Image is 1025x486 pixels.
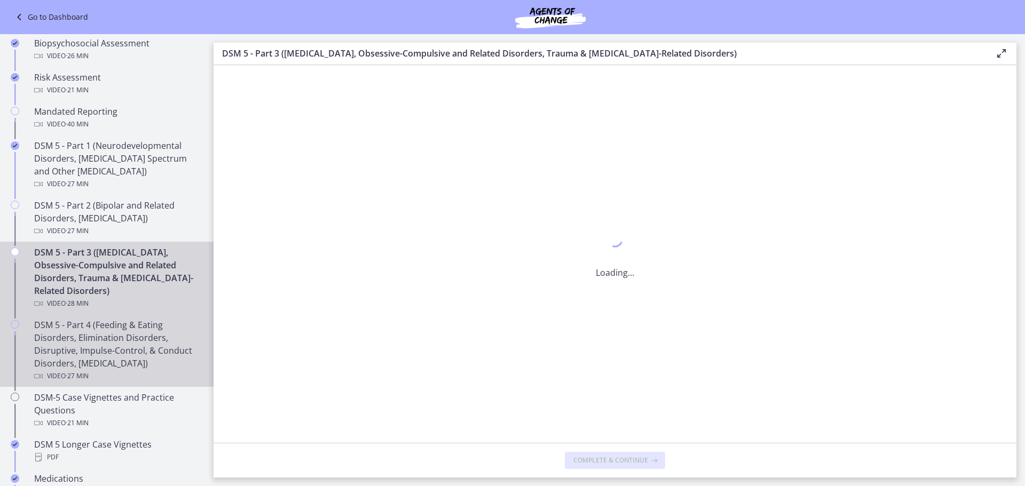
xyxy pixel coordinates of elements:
[486,4,614,30] img: Agents of Change
[34,50,201,62] div: Video
[11,141,19,150] i: Completed
[34,37,201,62] div: Biopsychosocial Assessment
[222,47,978,60] h3: DSM 5 - Part 3 ([MEDICAL_DATA], Obsessive-Compulsive and Related Disorders, Trauma & [MEDICAL_DAT...
[596,266,634,279] p: Loading...
[34,370,201,383] div: Video
[34,297,201,310] div: Video
[565,452,665,469] button: Complete & continue
[34,318,201,383] div: DSM 5 - Part 4 (Feeding & Eating Disorders, Elimination Disorders, Disruptive, Impulse-Control, &...
[596,229,634,253] div: 1
[66,297,89,310] span: · 28 min
[66,370,89,383] span: · 27 min
[34,178,201,190] div: Video
[34,139,201,190] div: DSM 5 - Part 1 (Neurodevelopmental Disorders, [MEDICAL_DATA] Spectrum and Other [MEDICAL_DATA])
[34,246,201,310] div: DSM 5 - Part 3 ([MEDICAL_DATA], Obsessive-Compulsive and Related Disorders, Trauma & [MEDICAL_DAT...
[66,178,89,190] span: · 27 min
[34,199,201,237] div: DSM 5 - Part 2 (Bipolar and Related Disorders, [MEDICAL_DATA])
[34,71,201,97] div: Risk Assessment
[34,84,201,97] div: Video
[11,440,19,449] i: Completed
[66,417,89,429] span: · 21 min
[34,438,201,464] div: DSM 5 Longer Case Vignettes
[11,73,19,82] i: Completed
[66,84,89,97] span: · 21 min
[34,105,201,131] div: Mandated Reporting
[34,225,201,237] div: Video
[34,118,201,131] div: Video
[34,391,201,429] div: DSM-5 Case Vignettes and Practice Questions
[34,451,201,464] div: PDF
[66,225,89,237] span: · 27 min
[11,39,19,47] i: Completed
[573,456,648,465] span: Complete & continue
[11,474,19,483] i: Completed
[66,118,89,131] span: · 40 min
[66,50,89,62] span: · 26 min
[34,417,201,429] div: Video
[13,11,88,23] a: Go to Dashboard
